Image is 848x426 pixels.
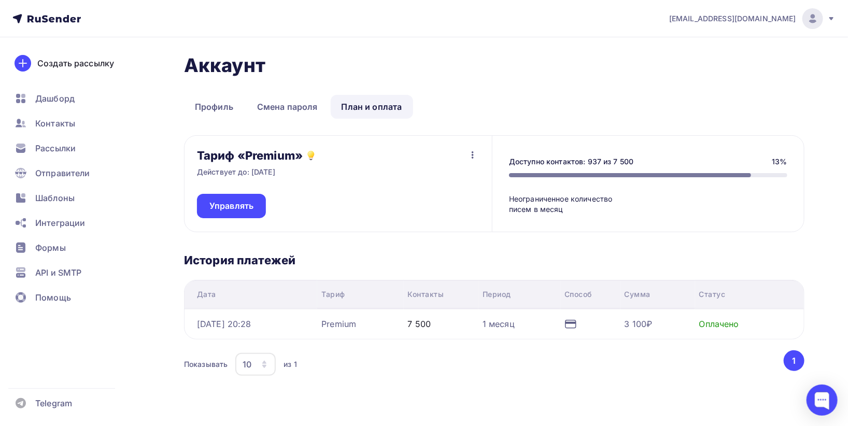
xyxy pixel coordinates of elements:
div: Создать рассылку [37,57,114,69]
div: Оплачено [699,318,739,330]
a: Контакты [8,113,132,134]
a: Смена пароля [246,95,329,119]
div: Дата [197,289,216,300]
span: Помощь [35,291,71,304]
div: Неограниченное количество писем в месяц [509,194,621,215]
span: Шаблоны [35,192,75,204]
ul: Pagination [782,350,805,371]
span: Рассылки [35,142,76,154]
a: Шаблоны [8,188,132,208]
a: Дашборд [8,88,132,109]
h1: Аккаунт [184,54,804,77]
span: Формы [35,242,66,254]
div: 7 500 [408,318,431,330]
div: 10 [243,358,251,371]
div: Контакты [408,289,444,300]
a: План и оплата [331,95,413,119]
span: Дашборд [35,92,75,105]
div: из 1 [284,359,297,370]
div: Период [483,289,511,300]
button: Go to page 1 [784,350,804,371]
div: 1 месяц [483,318,515,330]
a: [EMAIL_ADDRESS][DOMAIN_NAME] [669,8,836,29]
div: [DATE] 20:28 [197,318,251,330]
button: 10 [235,352,276,376]
div: 3 100₽ [625,318,653,330]
div: Способ [564,289,592,300]
div: Статус [699,289,726,300]
h3: История платежей [184,253,804,267]
div: Тариф [321,289,345,300]
span: Отправители [35,167,90,179]
a: Формы [8,237,132,258]
span: [EMAIL_ADDRESS][DOMAIN_NAME] [669,13,796,24]
h3: Тариф «Premium» [197,148,303,163]
span: Telegram [35,397,72,409]
a: Рассылки [8,138,132,159]
span: Контакты [35,117,75,130]
div: Доступно контактов: 937 из 7 500 [509,157,633,167]
p: Действует до: [DATE] [197,167,275,177]
div: Показывать [184,359,228,370]
div: Сумма [625,289,651,300]
span: Управлять [209,200,253,212]
a: Отправители [8,163,132,183]
span: API и SMTP [35,266,81,279]
span: Интеграции [35,217,85,229]
div: Premium [321,318,356,330]
div: 13% [772,157,787,167]
a: Профиль [184,95,244,119]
